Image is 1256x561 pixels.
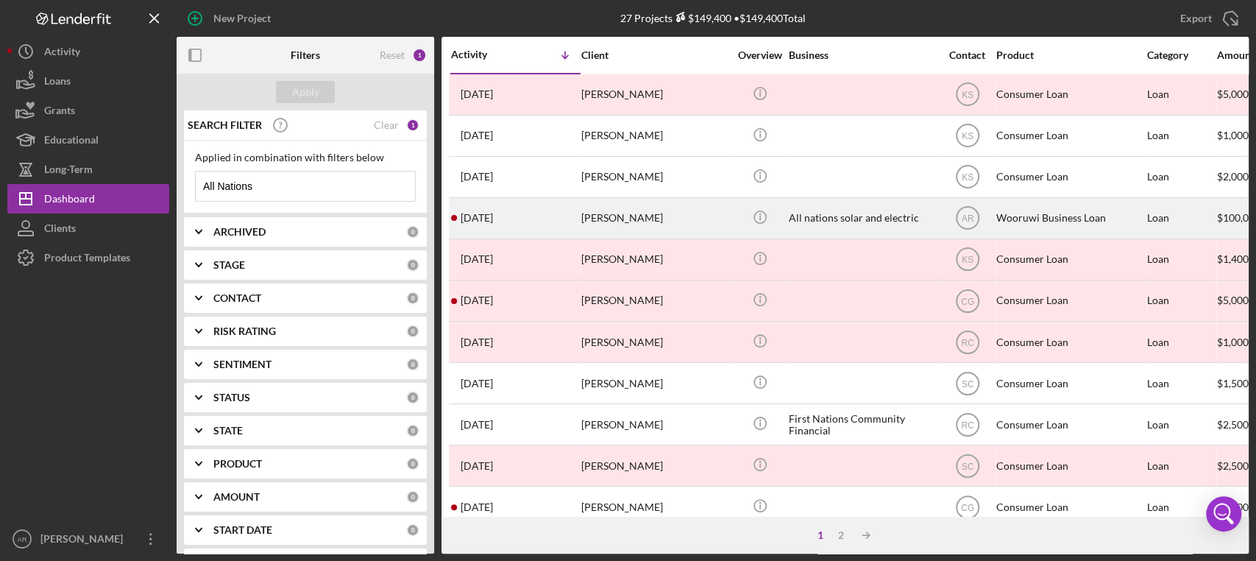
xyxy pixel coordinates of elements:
[673,12,731,24] div: $149,400
[996,281,1143,320] div: Consumer Loan
[276,81,335,103] button: Apply
[461,130,493,141] time: 2025-09-25 21:29
[213,458,262,470] b: PRODUCT
[44,155,93,188] div: Long-Term
[1147,446,1216,485] div: Loan
[213,4,271,33] div: New Project
[581,322,728,361] div: [PERSON_NAME]
[213,392,250,403] b: STATUS
[1147,199,1216,238] div: Loan
[996,158,1143,197] div: Consumer Loan
[44,37,80,70] div: Activity
[1217,170,1249,183] span: $2,000
[461,294,493,306] time: 2025-07-22 19:29
[940,49,995,61] div: Contact
[406,457,419,470] div: 0
[7,66,169,96] a: Loans
[961,337,974,347] text: RC
[406,490,419,504] div: 0
[1147,75,1216,114] div: Loan
[213,524,272,536] b: START DATE
[195,152,416,163] div: Applied in combination with filters below
[44,214,76,247] div: Clients
[1147,158,1216,197] div: Loan
[17,535,26,543] text: AR
[213,425,243,437] b: STATE
[461,378,493,389] time: 2025-07-03 13:03
[581,405,728,444] div: [PERSON_NAME]
[7,96,169,125] button: Grants
[996,116,1143,155] div: Consumer Loan
[188,119,262,131] b: SEARCH FILTER
[789,49,936,61] div: Business
[1147,281,1216,320] div: Loan
[581,75,728,114] div: [PERSON_NAME]
[581,364,728,403] div: [PERSON_NAME]
[581,487,728,526] div: [PERSON_NAME]
[7,155,169,184] button: Long-Term
[996,199,1143,238] div: Wooruwi Business Loan
[581,158,728,197] div: [PERSON_NAME]
[7,184,169,214] button: Dashboard
[996,364,1143,403] div: Consumer Loan
[213,491,260,503] b: AMOUNT
[996,240,1143,279] div: Consumer Loan
[380,49,405,61] div: Reset
[44,96,75,129] div: Grants
[406,292,419,305] div: 0
[213,359,272,370] b: SENTIMENT
[451,49,516,60] div: Activity
[996,405,1143,444] div: Consumer Loan
[996,322,1143,361] div: Consumer Loan
[461,460,493,472] time: 2025-06-20 14:06
[291,49,320,61] b: Filters
[961,214,973,224] text: AR
[461,212,493,224] time: 2025-09-08 19:58
[1147,487,1216,526] div: Loan
[581,116,728,155] div: [PERSON_NAME]
[44,125,99,158] div: Educational
[412,48,427,63] div: 1
[44,66,71,99] div: Loans
[831,529,851,541] div: 2
[581,240,728,279] div: [PERSON_NAME]
[7,214,169,243] button: Clients
[461,419,493,431] time: 2025-06-23 16:57
[1147,240,1216,279] div: Loan
[996,446,1143,485] div: Consumer Loan
[732,49,787,61] div: Overview
[406,258,419,272] div: 0
[406,325,419,338] div: 0
[292,81,319,103] div: Apply
[961,296,974,306] text: CG
[810,529,831,541] div: 1
[461,88,493,100] time: 2025-09-29 00:59
[1147,49,1216,61] div: Category
[996,487,1143,526] div: Consumer Loan
[581,281,728,320] div: [PERSON_NAME]
[1165,4,1249,33] button: Export
[996,75,1143,114] div: Consumer Loan
[1147,364,1216,403] div: Loan
[213,292,261,304] b: CONTACT
[961,461,973,471] text: SC
[1206,496,1241,532] div: Open Intercom Messenger
[406,225,419,239] div: 0
[7,524,169,554] button: AR[PERSON_NAME]
[7,125,169,155] button: Educational
[44,184,95,217] div: Dashboard
[961,172,973,183] text: KS
[1147,116,1216,155] div: Loan
[406,523,419,537] div: 0
[7,37,169,66] button: Activity
[789,199,936,238] div: All nations solar and electric
[1147,322,1216,361] div: Loan
[7,243,169,272] button: Product Templates
[789,405,936,444] div: First Nations Community Financial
